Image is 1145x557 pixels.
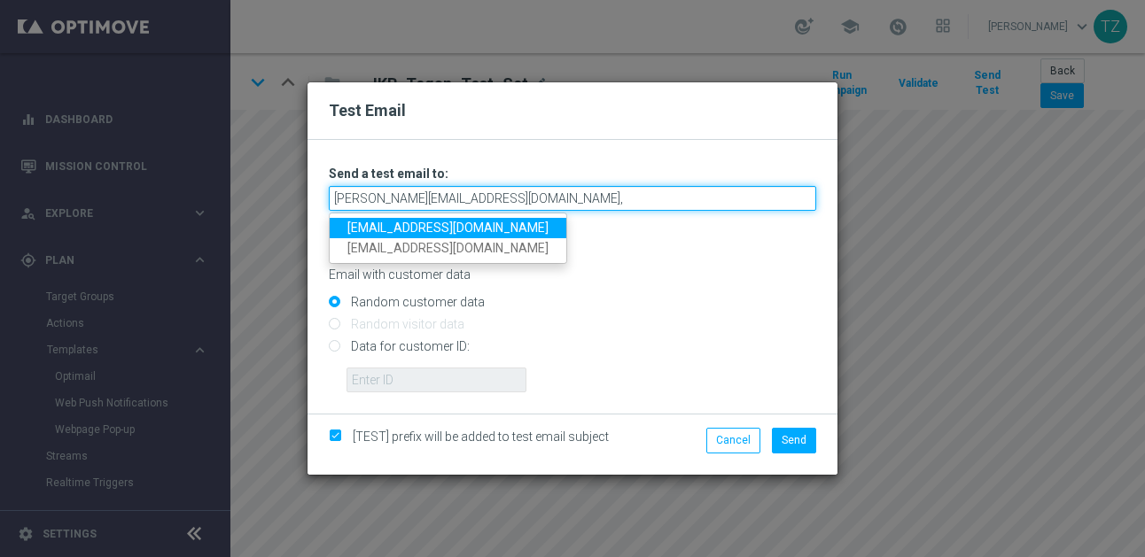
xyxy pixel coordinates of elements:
h2: Test Email [329,100,816,121]
span: [TEST] prefix will be added to test email subject [353,429,609,444]
button: Cancel [706,428,760,453]
h3: Send a test email to: [329,166,816,182]
a: [EMAIL_ADDRESS][DOMAIN_NAME] [330,218,566,238]
p: Email with customer data [329,267,816,282]
p: Separate multiple addresses with commas [329,215,816,231]
button: Send [772,428,816,453]
input: Enter ID [347,367,526,392]
a: [EMAIL_ADDRESS][DOMAIN_NAME] [330,238,566,259]
span: Send [782,434,806,446]
label: Random customer data [347,294,485,310]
